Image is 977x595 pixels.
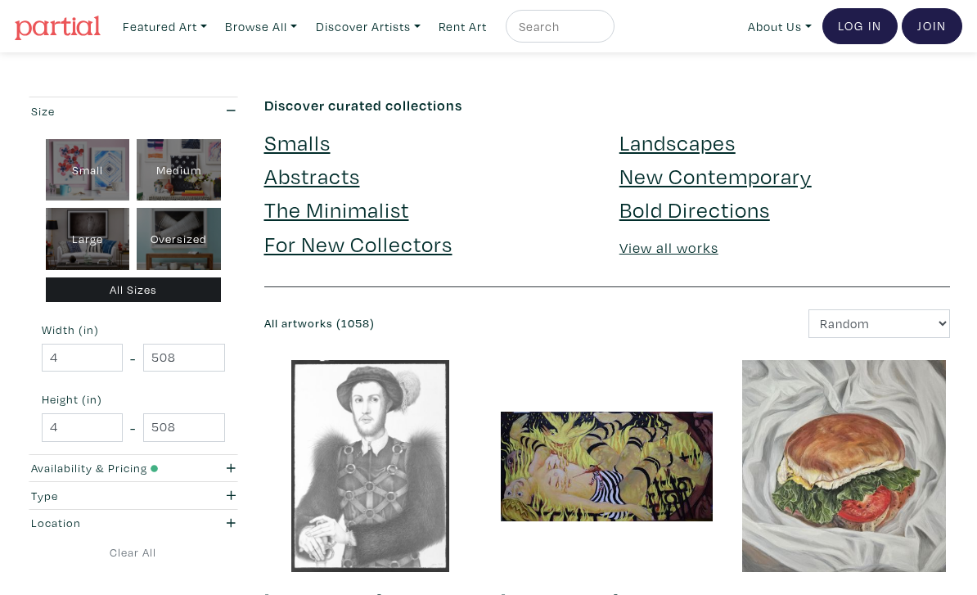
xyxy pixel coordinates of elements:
[619,128,736,156] a: Landscapes
[264,97,951,115] h6: Discover curated collections
[46,277,222,303] div: All Sizes
[42,324,225,336] small: Width (in)
[27,510,240,537] button: Location
[31,102,178,120] div: Size
[619,161,812,190] a: New Contemporary
[218,10,304,43] a: Browse All
[264,161,360,190] a: Abstracts
[46,139,130,201] div: Small
[264,229,452,258] a: For New Collectors
[517,16,599,37] input: Search
[619,195,770,223] a: Bold Directions
[31,514,178,532] div: Location
[619,238,718,257] a: View all works
[130,347,136,369] span: -
[264,317,595,331] h6: All artworks (1058)
[31,459,178,477] div: Availability & Pricing
[822,8,898,44] a: Log In
[27,97,240,124] button: Size
[27,455,240,482] button: Availability & Pricing
[431,10,494,43] a: Rent Art
[27,543,240,561] a: Clear All
[741,10,819,43] a: About Us
[31,487,178,505] div: Type
[137,139,221,201] div: Medium
[27,482,240,509] button: Type
[130,417,136,439] span: -
[46,208,130,270] div: Large
[264,128,331,156] a: Smalls
[115,10,214,43] a: Featured Art
[902,8,962,44] a: Join
[308,10,428,43] a: Discover Artists
[264,195,409,223] a: The Minimalist
[42,394,225,405] small: Height (in)
[137,208,221,270] div: Oversized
